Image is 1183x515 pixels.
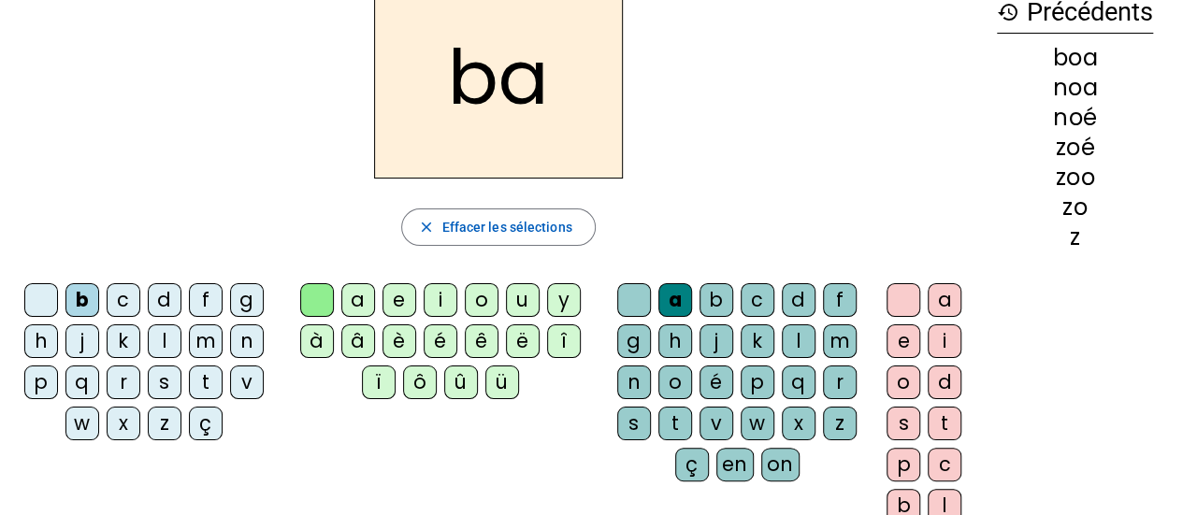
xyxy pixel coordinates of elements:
div: i [928,324,961,358]
div: f [823,283,857,317]
div: g [617,324,651,358]
div: ô [403,365,437,399]
div: c [741,283,774,317]
div: i [424,283,457,317]
div: u [506,283,540,317]
div: v [700,407,733,440]
div: e [382,283,416,317]
div: k [741,324,774,358]
div: s [148,365,181,399]
div: v [230,365,264,399]
div: a [928,283,961,317]
div: w [741,407,774,440]
div: î [547,324,581,358]
div: o [658,365,692,399]
div: noé [997,107,1153,129]
div: é [424,324,457,358]
div: b [65,283,99,317]
div: ê [465,324,498,358]
div: è [382,324,416,358]
div: z [823,407,857,440]
div: ë [506,324,540,358]
div: l [782,324,815,358]
div: o [465,283,498,317]
div: â [341,324,375,358]
div: j [700,324,733,358]
div: o [887,365,920,399]
div: q [782,365,815,399]
div: d [782,283,815,317]
div: noa [997,77,1153,99]
div: à [300,324,334,358]
div: z [997,226,1153,249]
div: n [617,365,651,399]
div: t [928,407,961,440]
div: f [189,283,223,317]
div: m [823,324,857,358]
div: on [761,448,800,481]
div: p [741,365,774,399]
div: s [617,407,651,440]
div: c [107,283,140,317]
div: n [230,324,264,358]
span: Effacer les sélections [441,216,571,238]
div: s [887,407,920,440]
div: z [148,407,181,440]
div: zo [997,196,1153,219]
div: h [24,324,58,358]
mat-icon: close [417,219,434,236]
div: ï [362,365,396,399]
div: x [107,407,140,440]
div: l [148,324,181,358]
div: d [148,283,181,317]
div: zoo [997,166,1153,189]
button: Effacer les sélections [401,208,595,246]
div: b [700,283,733,317]
div: q [65,365,99,399]
div: d [928,365,961,399]
div: a [658,283,692,317]
div: ç [675,448,709,481]
div: t [658,407,692,440]
div: c [928,448,961,481]
div: g [230,283,264,317]
div: y [547,283,581,317]
div: a [341,283,375,317]
div: t [189,365,223,399]
div: û [444,365,478,399]
div: m [189,324,223,358]
mat-icon: history [997,1,1019,23]
div: j [65,324,99,358]
div: en [716,448,754,481]
div: w [65,407,99,440]
div: k [107,324,140,358]
div: zoé [997,136,1153,159]
div: e [887,324,920,358]
div: boa [997,47,1153,69]
div: p [887,448,920,481]
div: ç [189,407,223,440]
div: h [658,324,692,358]
div: r [823,365,857,399]
div: ü [485,365,519,399]
div: p [24,365,58,399]
div: r [107,365,140,399]
div: x [782,407,815,440]
div: é [700,365,733,399]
